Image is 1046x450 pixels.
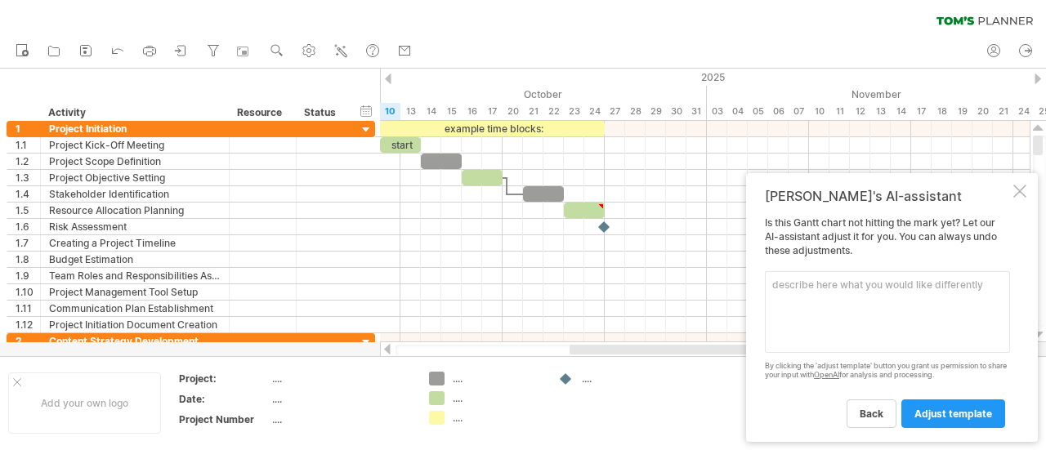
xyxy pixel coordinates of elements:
div: Is this Gantt chart not hitting the mark yet? Let our AI-assistant adjust it for you. You can alw... [765,216,1010,427]
div: Tuesday, 18 November 2025 [932,103,952,120]
div: .... [453,391,542,405]
div: 1.11 [16,301,40,316]
span: back [860,408,883,420]
div: Tuesday, 28 October 2025 [625,103,646,120]
div: Monday, 10 November 2025 [809,103,829,120]
div: 1.7 [16,235,40,251]
div: Friday, 10 October 2025 [380,103,400,120]
div: 1.10 [16,284,40,300]
div: Thursday, 20 November 2025 [972,103,993,120]
div: Wednesday, 19 November 2025 [952,103,972,120]
div: Wednesday, 29 October 2025 [646,103,666,120]
div: Wednesday, 5 November 2025 [748,103,768,120]
div: Project Number [179,412,269,426]
div: [PERSON_NAME]'s AI-assistant [765,188,1010,204]
div: start [380,137,421,153]
div: Project Management Tool Setup [49,284,221,300]
div: 1.1 [16,137,40,153]
div: Resource Allocation Planning [49,203,221,218]
div: Friday, 31 October 2025 [686,103,707,120]
div: Project Scope Definition [49,154,221,169]
div: Project Kick-Off Meeting [49,137,221,153]
div: Wednesday, 12 November 2025 [850,103,870,120]
div: Risk Assessment [49,219,221,234]
div: Friday, 7 November 2025 [789,103,809,120]
div: Creating a Project Timeline [49,235,221,251]
div: 1.8 [16,252,40,267]
div: Communication Plan Establishment [49,301,221,316]
div: 1.9 [16,268,40,283]
div: 2 [16,333,40,349]
div: Tuesday, 11 November 2025 [829,103,850,120]
div: Project Objective Setting [49,170,221,185]
div: Friday, 24 October 2025 [584,103,605,120]
div: Wednesday, 15 October 2025 [441,103,462,120]
div: 1.2 [16,154,40,169]
div: October 2025 [237,86,707,103]
div: Thursday, 16 October 2025 [462,103,482,120]
div: Add your own logo [8,372,161,434]
div: Monday, 27 October 2025 [605,103,625,120]
div: Monday, 3 November 2025 [707,103,727,120]
div: Resource [237,105,287,121]
div: Project Initiation Document Creation [49,317,221,332]
a: back [847,399,896,428]
div: 1.5 [16,203,40,218]
div: Friday, 21 November 2025 [993,103,1013,120]
div: 1.6 [16,219,40,234]
div: Thursday, 30 October 2025 [666,103,686,120]
div: Team Roles and Responsibilities Assignment [49,268,221,283]
div: Friday, 14 November 2025 [891,103,911,120]
div: .... [453,372,542,385]
div: .... [272,392,409,406]
div: .... [582,372,671,385]
div: Status [304,105,340,121]
div: Thursday, 13 November 2025 [870,103,891,120]
div: .... [272,412,409,426]
div: Tuesday, 4 November 2025 [727,103,748,120]
a: adjust template [901,399,1005,428]
div: Tuesday, 21 October 2025 [523,103,543,120]
div: Wednesday, 22 October 2025 [543,103,564,120]
div: Budget Estimation [49,252,221,267]
div: example time blocks: [380,121,605,136]
div: .... [272,372,409,385]
div: By clicking the 'adjust template' button you grant us permission to share your input with for ana... [765,362,1010,380]
div: 1.12 [16,317,40,332]
div: Monday, 20 October 2025 [503,103,523,120]
div: Project Initiation [49,121,221,136]
div: Stakeholder Identification [49,186,221,202]
a: OpenAI [814,370,839,379]
div: Thursday, 23 October 2025 [564,103,584,120]
div: Date: [179,392,269,406]
div: Activity [48,105,220,121]
div: Friday, 17 October 2025 [482,103,503,120]
div: 1 [16,121,40,136]
div: Thursday, 6 November 2025 [768,103,789,120]
div: Monday, 24 November 2025 [1013,103,1034,120]
div: .... [453,411,542,425]
div: Monday, 13 October 2025 [400,103,421,120]
div: Project: [179,372,269,385]
div: Content Strategy Development [49,333,221,349]
div: 1.4 [16,186,40,202]
div: Tuesday, 14 October 2025 [421,103,441,120]
span: adjust template [914,408,992,420]
div: Monday, 17 November 2025 [911,103,932,120]
div: 1.3 [16,170,40,185]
